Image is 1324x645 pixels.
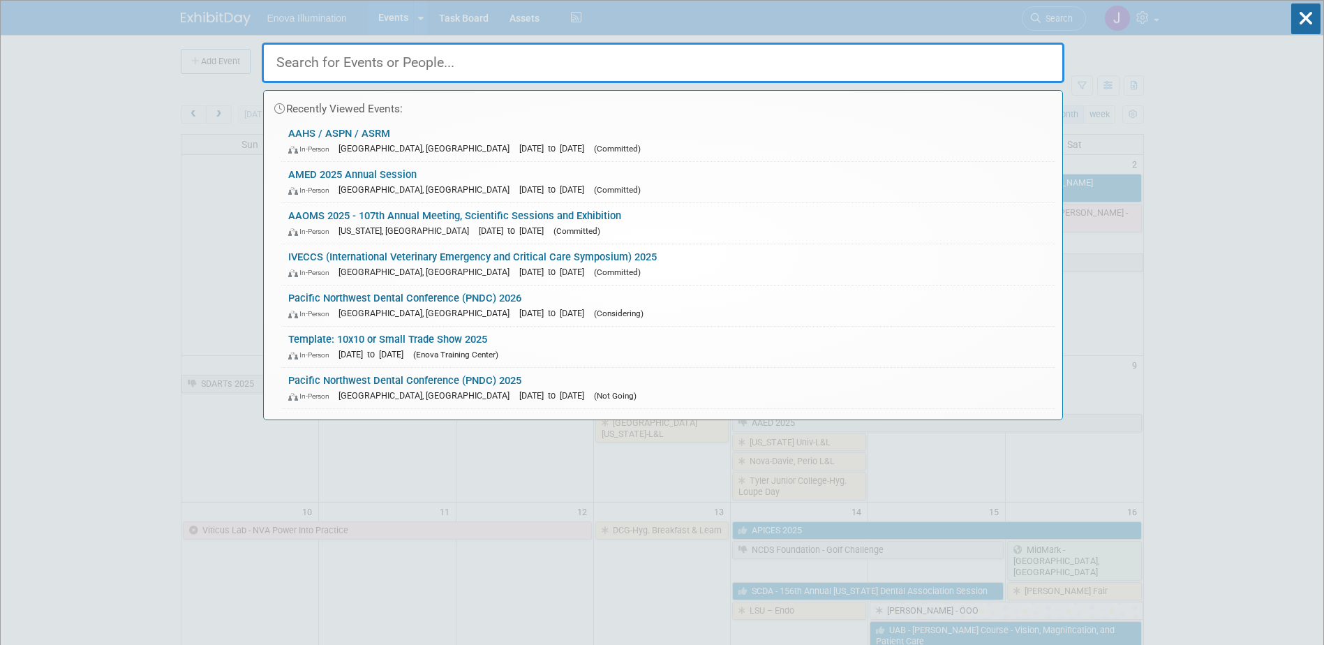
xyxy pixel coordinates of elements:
[594,267,641,277] span: (Committed)
[281,327,1055,367] a: Template: 10x10 or Small Trade Show 2025 In-Person [DATE] to [DATE] (Enova Training Center)
[288,227,336,236] span: In-Person
[339,267,516,277] span: [GEOGRAPHIC_DATA], [GEOGRAPHIC_DATA]
[339,308,516,318] span: [GEOGRAPHIC_DATA], [GEOGRAPHIC_DATA]
[281,286,1055,326] a: Pacific Northwest Dental Conference (PNDC) 2026 In-Person [GEOGRAPHIC_DATA], [GEOGRAPHIC_DATA] [D...
[339,184,516,195] span: [GEOGRAPHIC_DATA], [GEOGRAPHIC_DATA]
[594,309,644,318] span: (Considering)
[288,309,336,318] span: In-Person
[519,390,591,401] span: [DATE] to [DATE]
[553,226,600,236] span: (Committed)
[594,391,637,401] span: (Not Going)
[281,203,1055,244] a: AAOMS 2025 - 107th Annual Meeting, Scientific Sessions and Exhibition In-Person [US_STATE], [GEOG...
[519,184,591,195] span: [DATE] to [DATE]
[339,225,476,236] span: [US_STATE], [GEOGRAPHIC_DATA]
[413,350,498,359] span: (Enova Training Center)
[519,308,591,318] span: [DATE] to [DATE]
[519,267,591,277] span: [DATE] to [DATE]
[288,350,336,359] span: In-Person
[281,121,1055,161] a: AAHS / ASPN / ASRM In-Person [GEOGRAPHIC_DATA], [GEOGRAPHIC_DATA] [DATE] to [DATE] (Committed)
[339,143,516,154] span: [GEOGRAPHIC_DATA], [GEOGRAPHIC_DATA]
[479,225,551,236] span: [DATE] to [DATE]
[262,43,1064,83] input: Search for Events or People...
[594,185,641,195] span: (Committed)
[594,144,641,154] span: (Committed)
[339,390,516,401] span: [GEOGRAPHIC_DATA], [GEOGRAPHIC_DATA]
[288,186,336,195] span: In-Person
[288,144,336,154] span: In-Person
[519,143,591,154] span: [DATE] to [DATE]
[339,349,410,359] span: [DATE] to [DATE]
[288,392,336,401] span: In-Person
[288,268,336,277] span: In-Person
[281,162,1055,202] a: AMED 2025 Annual Session In-Person [GEOGRAPHIC_DATA], [GEOGRAPHIC_DATA] [DATE] to [DATE] (Committed)
[281,244,1055,285] a: IVECCS (International Veterinary Emergency and Critical Care Symposium) 2025 In-Person [GEOGRAPHI...
[281,368,1055,408] a: Pacific Northwest Dental Conference (PNDC) 2025 In-Person [GEOGRAPHIC_DATA], [GEOGRAPHIC_DATA] [D...
[271,91,1055,121] div: Recently Viewed Events:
